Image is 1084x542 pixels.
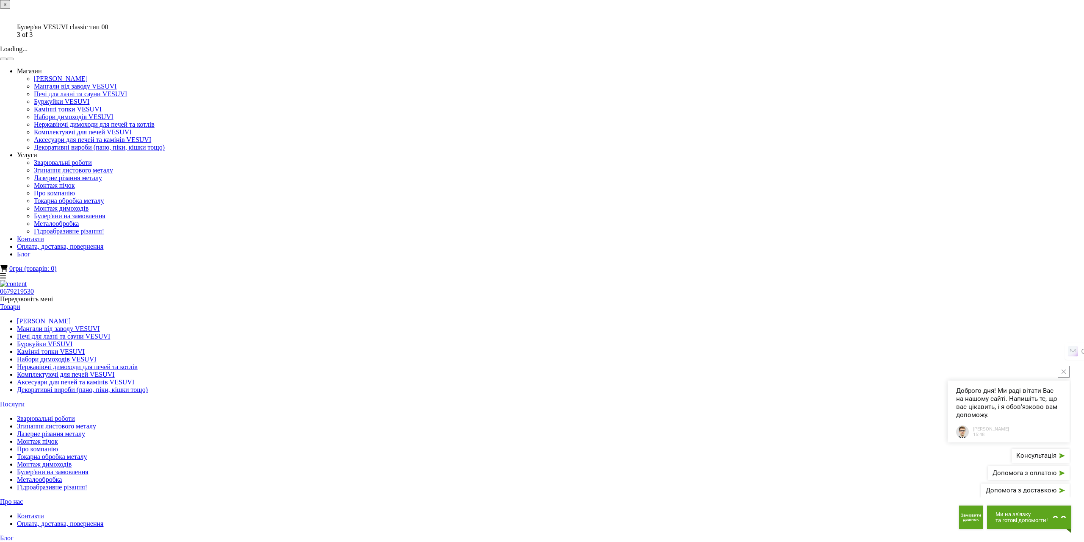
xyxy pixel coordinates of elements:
[988,466,1070,480] button: Допомога з оплатою
[34,99,89,106] a: Буржуйки VESUVI
[1058,366,1070,378] button: close button
[17,423,96,431] a: Згинання листового металу
[17,68,1078,76] div: Магазин
[34,160,92,167] a: Зварювальні роботи
[34,206,88,213] a: Монтаж димоходів
[993,470,1056,476] span: Допомога з оплатою
[17,484,87,492] a: Гідроабразивне різання!
[17,416,75,423] a: Зварювальні роботи
[981,484,1070,498] button: Допомога з доставкою
[17,334,110,341] a: Печі для лазні та сауни VESUVI
[9,266,56,273] a: 0грн (товарів: 0)
[34,213,105,220] a: Булер'яни на замовлення
[17,372,115,379] a: Комплектуючі для печей VESUVI
[973,426,1009,432] span: [PERSON_NAME]
[34,129,132,136] a: Комплектуючі для печей VESUVI
[34,190,75,197] a: Про компанію
[17,387,148,394] a: Декоративні вироби (пано, піки, кішки тощо)
[7,58,14,61] button: Next (Right arrow key)
[986,487,1056,494] span: Допомога з доставкою
[34,228,104,236] a: Гідроабразивне різання!
[17,469,88,476] a: Булер'яни на замовлення
[956,387,1061,419] span: Доброго дня! Ми раді вітати Вас на нашому сайті. Напишіть те, що вас цікавить, і я обов'язково ва...
[17,454,87,461] a: Токарна обробка металу
[17,379,134,386] a: Аксесуари для печей та камінів VESUVI
[34,137,151,144] a: Аксесуари для печей та камінів VESUVI
[34,167,113,175] a: Згинання листового металу
[959,506,983,529] button: Get Call button
[17,439,58,446] a: Монтаж пічок
[17,24,1061,32] div: Булер'ян VESUVI classic тип 00
[17,341,72,348] a: Буржуйки VESUVI
[17,446,58,453] a: Про компанію
[17,236,44,243] a: Контакти
[17,513,44,520] a: Контакти
[17,521,103,528] a: Оплата, доставка, повернення
[34,122,155,129] a: Нержавіючі димоходи для печей та котлів
[17,318,71,325] a: [PERSON_NAME]
[34,221,79,228] a: Металообробка
[17,152,1078,160] div: Услуги
[17,431,85,438] a: Лазерне різання металу
[17,32,1061,39] div: 3 of 3
[17,16,24,22] img: 3-500x500.webp
[17,356,97,364] a: Набори димоходів VESUVI
[34,83,117,91] a: Мангали від заводу VESUVI
[34,91,127,98] a: Печі для лазні та сауни VESUVI
[34,114,113,121] a: Набори димоходів VESUVI
[17,244,103,251] a: Оплата, доставка, повернення
[959,513,983,522] span: Замовити дзвінок
[17,251,30,258] a: Блог
[34,198,104,205] a: Токарна обробка металу
[17,461,72,469] a: Монтаж димоходів
[34,145,165,152] a: Декоративні вироби (пано, піки, кішки тощо)
[17,349,85,356] a: Камінні топки VESUVI
[34,106,102,114] a: Камінні топки VESUVI
[34,175,102,182] a: Лазерне різання металу
[996,517,1048,523] span: та готові допомогти!
[996,511,1048,517] span: Ми на зв'язку
[34,183,75,190] a: Монтаж пічок
[973,432,1009,437] span: 15:48
[17,326,100,333] a: Мангали від заводу VESUVI
[34,76,88,83] a: [PERSON_NAME]
[987,506,1071,529] button: Chat button
[1012,449,1070,463] button: Консультація
[17,364,138,371] a: Нержавіючі димоходи для печей та котлів
[1016,453,1056,459] span: Консультація
[17,477,62,484] a: Металообробка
